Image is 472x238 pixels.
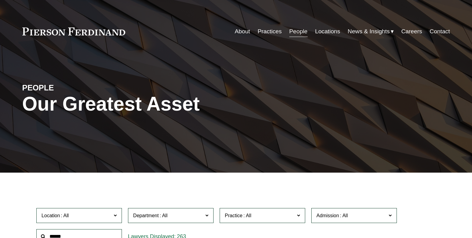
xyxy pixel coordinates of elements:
[430,26,450,37] a: Contact
[315,26,340,37] a: Locations
[348,26,390,37] span: News & Insights
[235,26,250,37] a: About
[22,83,129,93] h4: PEOPLE
[225,213,243,218] span: Practice
[133,213,159,218] span: Department
[42,213,60,218] span: Location
[348,26,394,37] a: folder dropdown
[258,26,282,37] a: Practices
[401,26,422,37] a: Careers
[316,213,339,218] span: Admission
[289,26,308,37] a: People
[22,93,307,115] h1: Our Greatest Asset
